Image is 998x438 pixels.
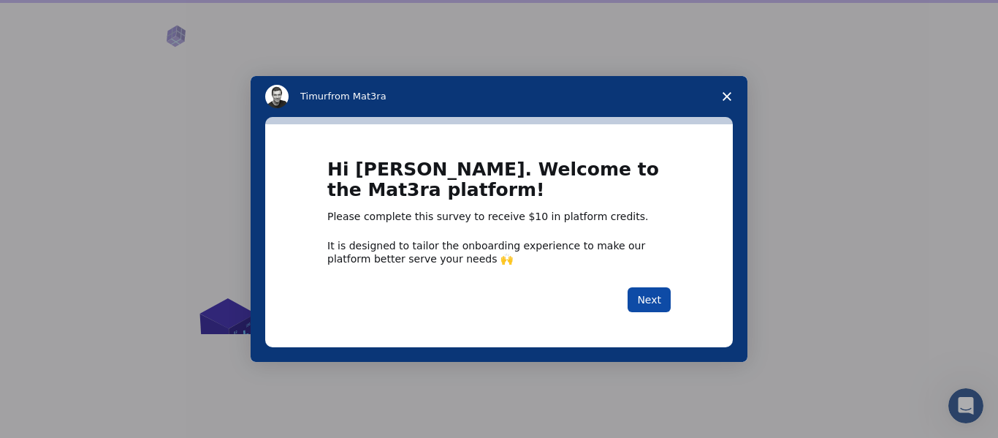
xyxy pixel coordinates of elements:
img: Profile image for Timur [265,85,289,108]
div: It is designed to tailor the onboarding experience to make our platform better serve your needs 🙌 [327,239,671,265]
span: from Mat3ra [327,91,386,102]
h1: Hi [PERSON_NAME]. Welcome to the Mat3ra platform! [327,159,671,210]
button: Next [628,287,671,312]
span: Close survey [706,76,747,117]
span: Timur [300,91,327,102]
span: Sokongan [28,10,92,23]
div: Please complete this survey to receive $10 in platform credits. [327,210,671,224]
